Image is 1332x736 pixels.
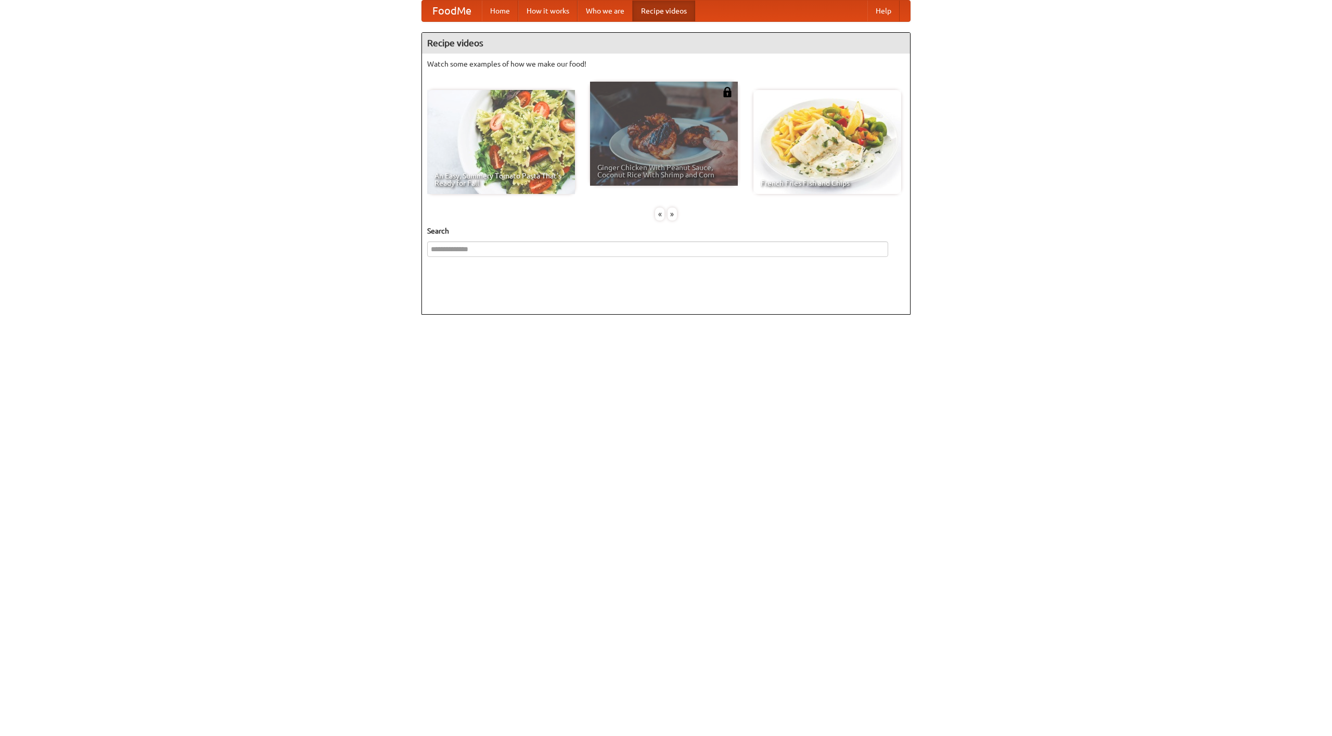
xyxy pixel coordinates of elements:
[422,1,482,21] a: FoodMe
[761,179,894,187] span: French Fries Fish and Chips
[753,90,901,194] a: French Fries Fish and Chips
[867,1,900,21] a: Help
[668,208,677,221] div: »
[482,1,518,21] a: Home
[633,1,695,21] a: Recipe videos
[427,59,905,69] p: Watch some examples of how we make our food!
[434,172,568,187] span: An Easy, Summery Tomato Pasta That's Ready for Fall
[422,33,910,54] h4: Recipe videos
[427,90,575,194] a: An Easy, Summery Tomato Pasta That's Ready for Fall
[518,1,578,21] a: How it works
[578,1,633,21] a: Who we are
[427,226,905,236] h5: Search
[655,208,664,221] div: «
[722,87,733,97] img: 483408.png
